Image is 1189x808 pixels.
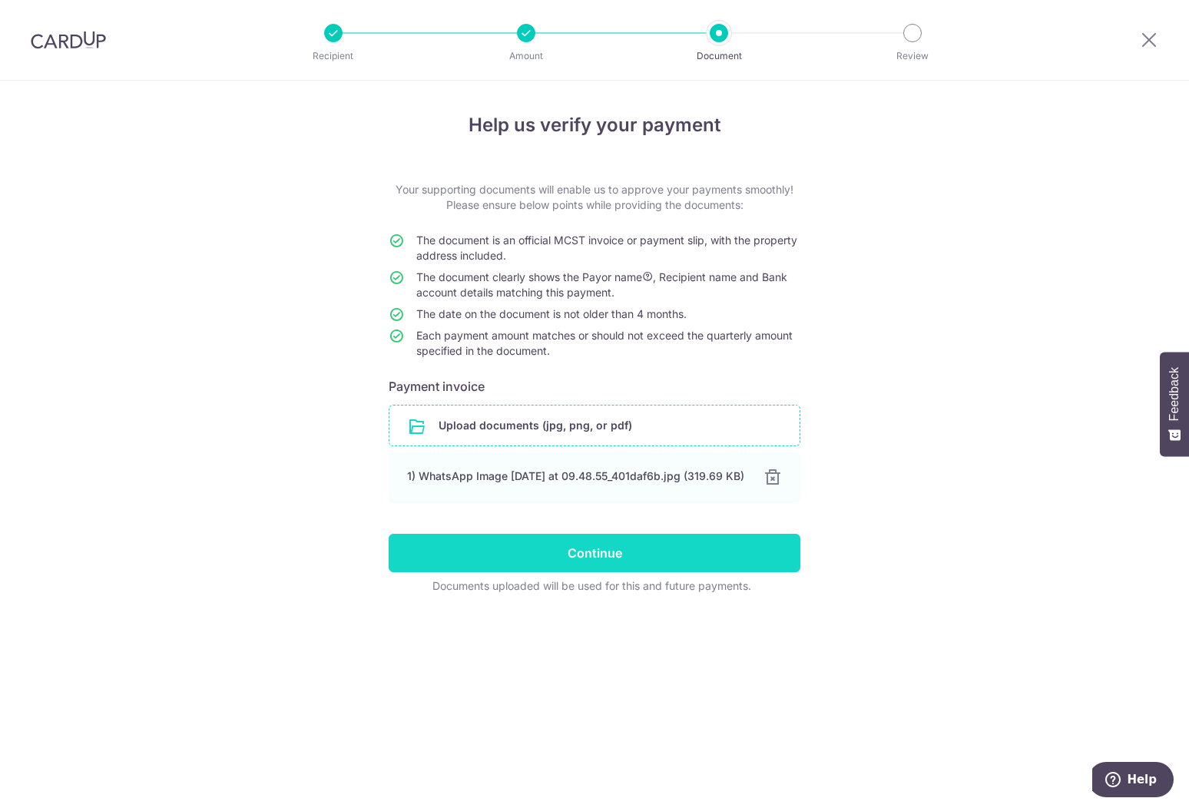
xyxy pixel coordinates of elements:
h4: Help us verify your payment [389,111,800,139]
span: Feedback [1167,367,1181,421]
iframe: Opens a widget where you can find more information [1092,762,1174,800]
div: Upload documents (jpg, png, or pdf) [389,405,800,446]
span: Each payment amount matches or should not exceed the quarterly amount specified in the document. [416,329,793,357]
span: The document clearly shows the Payor name , Recipient name and Bank account details matching this... [416,270,787,299]
p: Document [662,48,776,64]
img: CardUp [31,31,106,49]
div: 1) WhatsApp Image [DATE] at 09.48.55_401daf6b.jpg (319.69 KB) [407,469,745,484]
h6: Payment invoice [389,377,800,396]
input: Continue [389,534,800,572]
div: Documents uploaded will be used for this and future payments. [389,578,794,594]
span: The date on the document is not older than 4 months. [416,307,687,320]
p: Recipient [277,48,390,64]
p: Amount [469,48,583,64]
p: Review [856,48,969,64]
p: Your supporting documents will enable us to approve your payments smoothly! Please ensure below p... [389,182,800,213]
span: The document is an official MCST invoice or payment slip, with the property address included. [416,233,797,262]
button: Feedback - Show survey [1160,352,1189,456]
